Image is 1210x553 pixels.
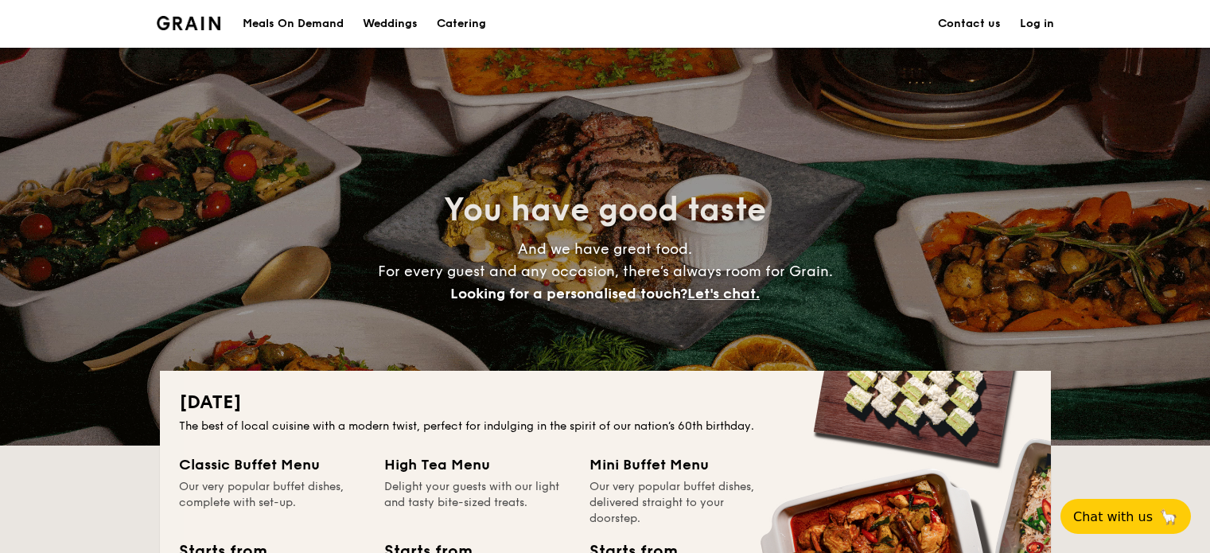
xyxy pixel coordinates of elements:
a: Logotype [157,16,221,30]
h2: [DATE] [179,390,1032,415]
span: And we have great food. For every guest and any occasion, there’s always room for Grain. [378,240,833,302]
img: Grain [157,16,221,30]
button: Chat with us🦙 [1060,499,1191,534]
span: 🦙 [1159,508,1178,526]
span: Looking for a personalised touch? [450,285,687,302]
div: Our very popular buffet dishes, delivered straight to your doorstep. [589,479,776,527]
div: Mini Buffet Menu [589,454,776,476]
span: You have good taste [444,191,766,229]
div: Our very popular buffet dishes, complete with set-up. [179,479,365,527]
div: The best of local cuisine with a modern twist, perfect for indulging in the spirit of our nation’... [179,419,1032,434]
div: Delight your guests with our light and tasty bite-sized treats. [384,479,570,527]
div: Classic Buffet Menu [179,454,365,476]
div: High Tea Menu [384,454,570,476]
span: Let's chat. [687,285,760,302]
span: Chat with us [1073,509,1153,524]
